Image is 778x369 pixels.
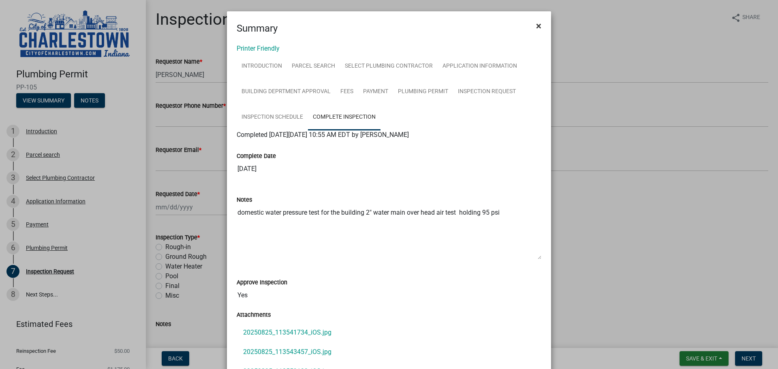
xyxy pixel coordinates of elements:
a: Parcel search [287,53,340,79]
textarea: domestic water pressure test for the building 2" water main over head air test holding 95 psi [237,205,541,260]
span: × [536,20,541,32]
a: Introduction [237,53,287,79]
a: 20250825_113541734_iOS.jpg [237,323,541,342]
a: Printer Friendly [237,45,280,52]
label: Notes [237,197,252,203]
a: Complete Inspection [308,105,380,130]
label: Complete Date [237,154,276,159]
a: Plumbing Permit [393,79,453,105]
a: 20250825_113543457_iOS.jpg [237,342,541,362]
a: Inspection Schedule [237,105,308,130]
a: Inspection Request [453,79,521,105]
label: Attachments [237,312,271,318]
h4: Summary [237,21,278,36]
span: Completed [DATE][DATE] 10:55 AM EDT by [PERSON_NAME] [237,131,409,139]
a: Select Plumbing Contractor [340,53,438,79]
a: Fees [336,79,358,105]
a: Application Information [438,53,522,79]
a: Payment [358,79,393,105]
label: Approve Inspection [237,280,287,286]
button: Close [530,15,548,37]
a: Building Deprtment Approval [237,79,336,105]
